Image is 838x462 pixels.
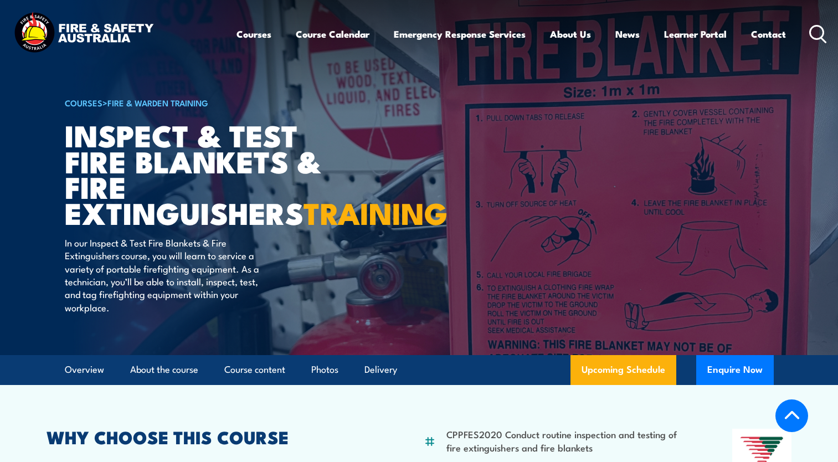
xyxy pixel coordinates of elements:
[550,19,591,49] a: About Us
[130,355,198,384] a: About the course
[751,19,786,49] a: Contact
[65,96,338,109] h6: >
[304,189,448,235] strong: TRAINING
[664,19,727,49] a: Learner Portal
[65,122,338,225] h1: Inspect & Test Fire Blankets & Fire Extinguishers
[615,19,640,49] a: News
[296,19,369,49] a: Course Calendar
[237,19,271,49] a: Courses
[65,355,104,384] a: Overview
[446,428,678,454] li: CPPFES2020 Conduct routine inspection and testing of fire extinguishers and fire blankets
[696,355,774,385] button: Enquire Now
[47,429,370,444] h2: WHY CHOOSE THIS COURSE
[65,96,102,109] a: COURSES
[570,355,676,385] a: Upcoming Schedule
[65,236,267,314] p: In our Inspect & Test Fire Blankets & Fire Extinguishers course, you will learn to service a vari...
[224,355,285,384] a: Course content
[311,355,338,384] a: Photos
[364,355,397,384] a: Delivery
[107,96,208,109] a: Fire & Warden Training
[394,19,526,49] a: Emergency Response Services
